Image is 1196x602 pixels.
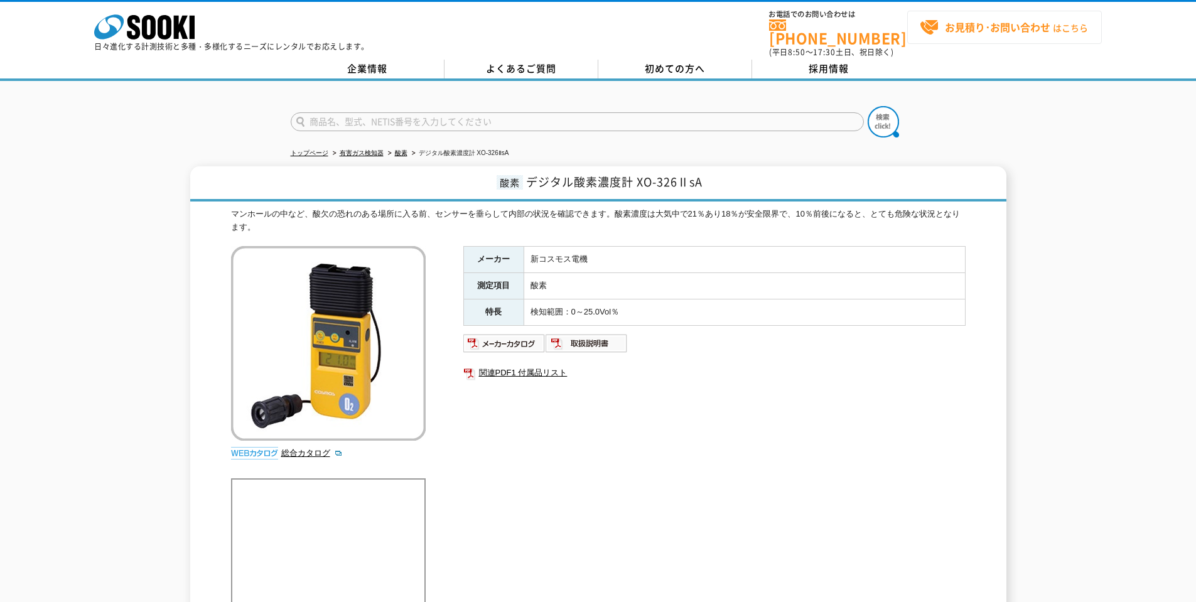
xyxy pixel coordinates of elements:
a: 初めての方へ [598,60,752,78]
span: (平日 ～ 土日、祝日除く) [769,46,893,58]
a: 有害ガス検知器 [340,149,384,156]
a: [PHONE_NUMBER] [769,19,907,45]
a: メーカーカタログ [463,341,546,351]
img: メーカーカタログ [463,333,546,353]
a: 総合カタログ [281,448,343,458]
th: 測定項目 [463,273,524,299]
span: 17:30 [813,46,836,58]
img: 取扱説明書 [546,333,628,353]
span: 8:50 [788,46,805,58]
a: 採用情報 [752,60,906,78]
li: デジタル酸素濃度計 XO-326ⅡsA [409,147,509,160]
td: 検知範囲：0～25.0Vol％ [524,299,965,326]
a: 取扱説明書 [546,341,628,351]
th: メーカー [463,247,524,273]
a: 関連PDF1 付属品リスト [463,365,966,381]
a: 企業情報 [291,60,444,78]
a: お見積り･お問い合わせはこちら [907,11,1102,44]
img: btn_search.png [868,106,899,137]
img: デジタル酸素濃度計 XO-326ⅡsA [231,246,426,441]
a: トップページ [291,149,328,156]
p: 日々進化する計測技術と多種・多様化するニーズにレンタルでお応えします。 [94,43,369,50]
span: お電話でのお問い合わせは [769,11,907,18]
span: はこちら [920,18,1088,37]
a: 酸素 [395,149,407,156]
div: マンホールの中など、酸欠の恐れのある場所に入る前、センサーを垂らして内部の状況を確認できます。酸素濃度は大気中で21％あり18％が安全限界で、10％前後になると、とても危険な状況となります。 [231,208,966,234]
input: 商品名、型式、NETIS番号を入力してください [291,112,864,131]
a: よくあるご質問 [444,60,598,78]
span: 初めての方へ [645,62,705,75]
span: 酸素 [497,175,523,190]
th: 特長 [463,299,524,326]
img: webカタログ [231,447,278,460]
td: 酸素 [524,273,965,299]
td: 新コスモス電機 [524,247,965,273]
span: デジタル酸素濃度計 XO-326ⅡsA [526,173,703,190]
strong: お見積り･お問い合わせ [945,19,1050,35]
